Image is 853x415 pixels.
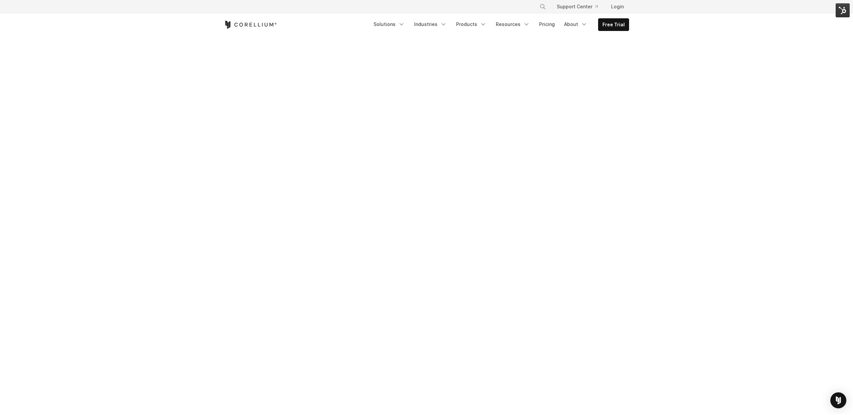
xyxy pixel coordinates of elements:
[370,18,629,31] div: Navigation Menu
[452,18,490,30] a: Products
[224,21,277,29] a: Corellium Home
[551,1,603,13] a: Support Center
[535,18,559,30] a: Pricing
[492,18,534,30] a: Resources
[606,1,629,13] a: Login
[531,1,629,13] div: Navigation Menu
[560,18,591,30] a: About
[537,1,549,13] button: Search
[830,392,846,408] div: Open Intercom Messenger
[598,19,629,31] a: Free Trial
[410,18,451,30] a: Industries
[836,3,850,17] img: HubSpot Tools Menu Toggle
[370,18,409,30] a: Solutions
